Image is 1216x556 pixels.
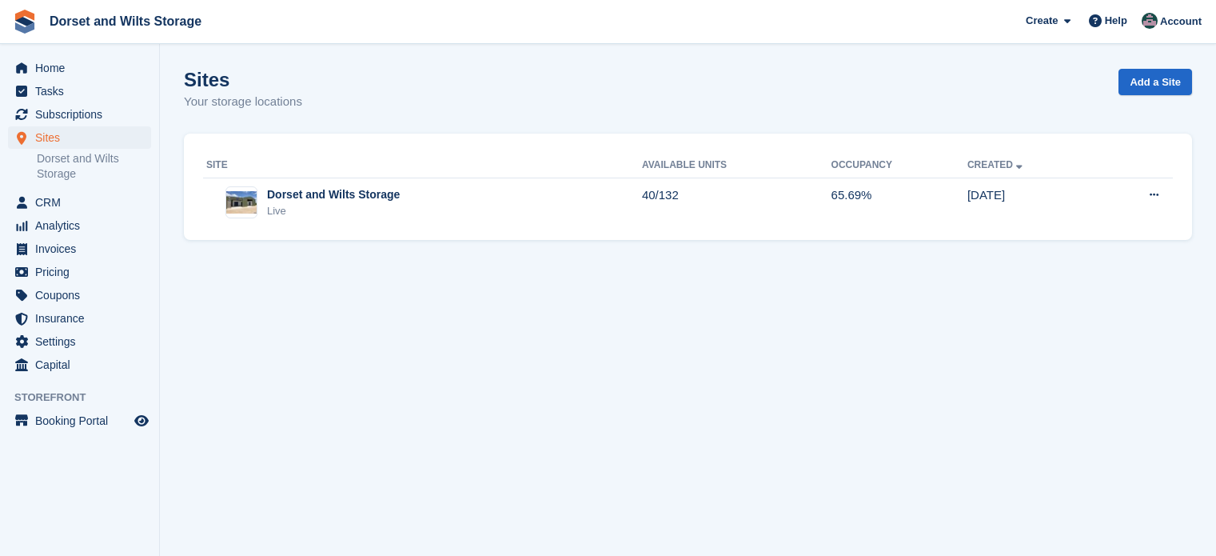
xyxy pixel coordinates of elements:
[1105,13,1127,29] span: Help
[35,261,131,283] span: Pricing
[37,151,151,182] a: Dorset and Wilts Storage
[8,191,151,214] a: menu
[8,103,151,126] a: menu
[1026,13,1058,29] span: Create
[8,126,151,149] a: menu
[8,330,151,353] a: menu
[967,159,1026,170] a: Created
[1118,69,1192,95] a: Add a Site
[35,80,131,102] span: Tasks
[967,178,1098,227] td: [DATE]
[35,307,131,330] span: Insurance
[184,69,302,90] h1: Sites
[132,411,151,430] a: Preview store
[8,354,151,376] a: menu
[8,410,151,432] a: menu
[831,178,967,227] td: 65.69%
[8,307,151,330] a: menu
[13,10,37,34] img: stora-icon-8386f47178a22dfd0bd8f6a31ec36ba5ce8667c1dd55bd0f319d3a0aa187defe.svg
[267,203,400,219] div: Live
[14,390,159,406] span: Storefront
[35,330,131,353] span: Settings
[8,261,151,283] a: menu
[35,410,131,432] span: Booking Portal
[8,57,151,79] a: menu
[267,186,400,203] div: Dorset and Wilts Storage
[8,284,151,306] a: menu
[831,153,967,178] th: Occupancy
[184,93,302,111] p: Your storage locations
[43,8,208,34] a: Dorset and Wilts Storage
[203,153,642,178] th: Site
[35,284,131,306] span: Coupons
[35,57,131,79] span: Home
[1160,14,1202,30] span: Account
[226,191,257,214] img: Image of Dorset and Wilts Storage site
[642,178,831,227] td: 40/132
[35,126,131,149] span: Sites
[8,214,151,237] a: menu
[8,80,151,102] a: menu
[35,103,131,126] span: Subscriptions
[35,191,131,214] span: CRM
[1142,13,1158,29] img: Steph Chick
[35,214,131,237] span: Analytics
[642,153,831,178] th: Available Units
[8,238,151,260] a: menu
[35,354,131,376] span: Capital
[35,238,131,260] span: Invoices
